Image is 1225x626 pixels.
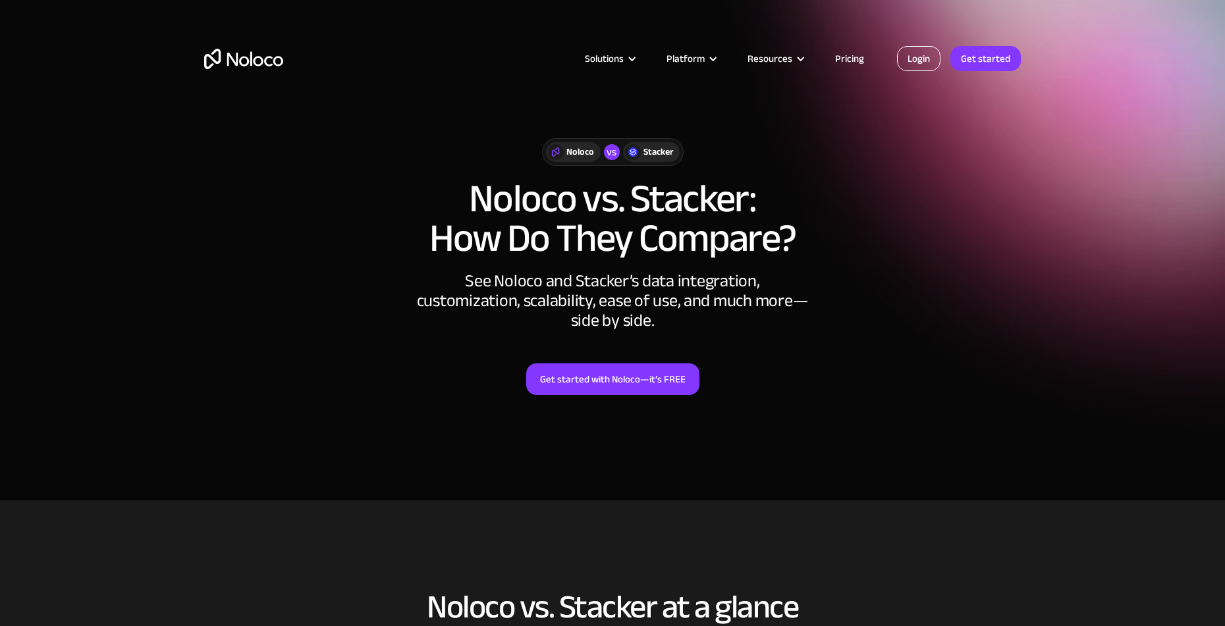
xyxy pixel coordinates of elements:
[731,50,819,67] div: Resources
[604,144,620,160] div: vs
[950,46,1021,71] a: Get started
[204,49,283,69] a: home
[643,145,673,159] div: Stacker
[204,589,1021,625] h2: Noloco vs. Stacker at a glance
[204,179,1021,258] h1: Noloco vs. Stacker: How Do They Compare?
[819,50,881,67] a: Pricing
[526,363,699,395] a: Get started with Noloco—it’s FREE
[667,50,705,67] div: Platform
[748,50,792,67] div: Resources
[566,145,594,159] div: Noloco
[650,50,731,67] div: Platform
[415,271,810,330] div: See Noloco and Stacker’s data integration, customization, scalability, ease of use, and much more...
[897,46,940,71] a: Login
[568,50,650,67] div: Solutions
[585,50,624,67] div: Solutions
